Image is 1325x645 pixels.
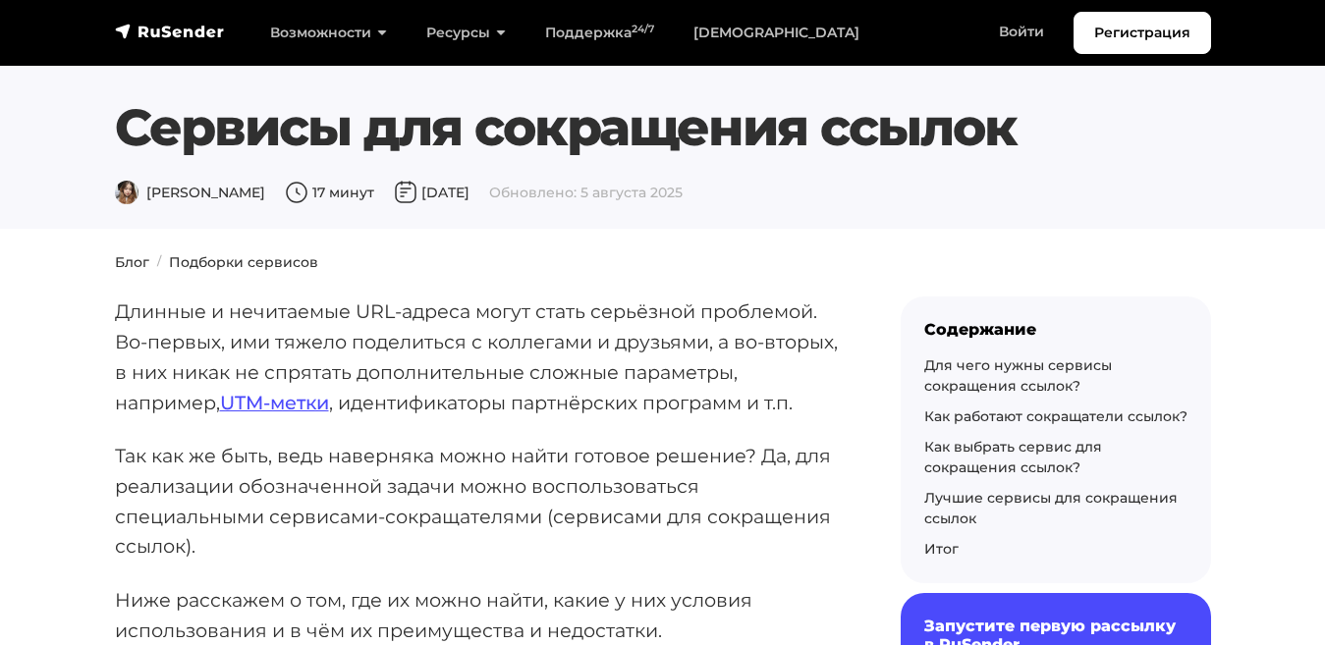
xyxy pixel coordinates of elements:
span: [PERSON_NAME] [115,184,265,201]
a: UTM-метки [220,391,329,414]
span: [DATE] [394,184,469,201]
a: Поддержка24/7 [525,13,674,53]
a: Итог [924,540,959,558]
a: Для чего нужны сервисы сокращения ссылок? [924,356,1112,395]
img: RuSender [115,22,225,41]
a: Войти [979,12,1064,52]
a: Регистрация [1074,12,1211,54]
a: [DEMOGRAPHIC_DATA] [674,13,879,53]
a: Ресурсы [407,13,525,53]
a: Как выбрать сервис для сокращения ссылок? [924,438,1102,476]
span: Обновлено: 5 августа 2025 [489,184,683,201]
nav: breadcrumb [103,252,1223,273]
li: Подборки сервисов [149,252,318,273]
div: Содержание [924,320,1187,339]
h1: Сервисы для сокращения ссылок [115,97,1118,158]
a: Возможности [250,13,407,53]
a: Блог [115,253,149,271]
img: Дата публикации [394,181,417,204]
sup: 24/7 [632,23,654,35]
a: Как работают сокращатели ссылок? [924,407,1187,425]
img: Время чтения [285,181,308,204]
a: Лучшие сервисы для сокращения ссылок [924,489,1178,527]
p: Ниже расскажем о том, где их можно найти, какие у них условия использования и в чём их преимущест... [115,585,838,645]
p: Длинные и нечитаемые URL-адреса могут стать серьёзной проблемой. Во-первых, ими тяжело поделиться... [115,296,838,417]
p: Так как же быть, ведь наверняка можно найти готовое решение? Да, для реализации обозначенной зада... [115,441,838,562]
span: 17 минут [285,184,374,201]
